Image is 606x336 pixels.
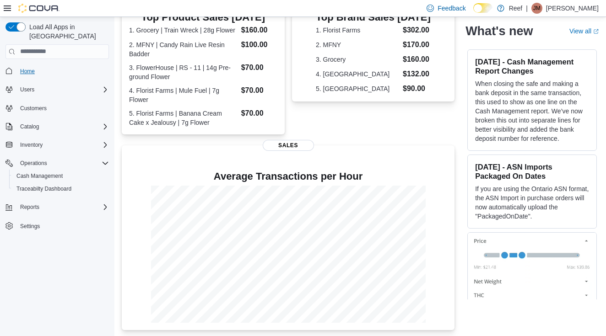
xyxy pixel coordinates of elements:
dd: $170.00 [403,39,431,50]
span: Inventory [20,141,43,149]
span: Reports [16,202,109,213]
a: Customers [16,103,50,114]
dt: 5. Florist Farms | Banana Cream Cake x Jealousy | 7g Flower [129,109,238,127]
svg: External link [593,29,599,34]
span: Reports [20,203,39,211]
span: Settings [16,220,109,231]
dd: $70.00 [241,85,277,96]
dt: 5. [GEOGRAPHIC_DATA] [316,84,399,93]
dt: 2. MFNY [316,40,399,49]
dt: 4. Florist Farms | Mule Fuel | 7g Flower [129,86,238,104]
span: Customers [20,105,47,112]
span: Cash Management [16,172,63,180]
button: Settings [2,219,113,232]
dd: $302.00 [403,25,431,36]
div: Joe Moen [531,3,542,14]
span: Sales [263,140,314,151]
p: | [526,3,528,14]
span: Cash Management [13,171,109,181]
img: Cova [18,4,60,13]
dd: $70.00 [241,62,277,73]
a: Cash Management [13,171,66,181]
p: When closing the safe and making a bank deposit in the same transaction, this used to show as one... [475,79,589,143]
button: Inventory [2,139,113,151]
span: Home [20,68,35,75]
dt: 3. Grocery [316,55,399,64]
h4: Average Transactions per Hour [129,171,447,182]
h3: Top Brand Sales [DATE] [316,12,431,23]
button: Inventory [16,139,46,150]
input: Dark Mode [473,3,492,13]
button: Reports [16,202,43,213]
button: Customers [2,101,113,115]
h3: [DATE] - Cash Management Report Changes [475,57,589,75]
button: Operations [2,157,113,170]
nav: Complex example [5,61,109,256]
span: Load All Apps in [GEOGRAPHIC_DATA] [26,22,109,41]
h3: [DATE] - ASN Imports Packaged On Dates [475,162,589,181]
dd: $132.00 [403,69,431,80]
button: Reports [2,201,113,213]
span: JM [533,3,541,14]
a: Home [16,66,38,77]
button: Catalog [16,121,43,132]
dd: $100.00 [241,39,277,50]
span: Users [20,86,34,93]
dt: 1. Grocery | Train Wreck | 28g Flower [129,26,238,35]
dt: 1. Florist Farms [316,26,399,35]
dd: $160.00 [241,25,277,36]
button: Cash Management [9,170,113,182]
span: Settings [20,223,40,230]
dt: 3. FlowerHouse | RS - 11 | 14g Pre-ground Flower [129,63,238,81]
span: Operations [20,160,47,167]
span: Operations [16,158,109,169]
dd: $160.00 [403,54,431,65]
button: Home [2,64,113,78]
span: Catalog [16,121,109,132]
button: Catalog [2,120,113,133]
button: Operations [16,158,51,169]
a: Traceabilty Dashboard [13,183,75,194]
p: If you are using the Ontario ASN format, the ASN Import in purchase orders will now automatically... [475,184,589,221]
span: Feedback [438,4,465,13]
a: View allExternal link [569,27,599,35]
button: Users [2,83,113,96]
span: Traceabilty Dashboard [16,185,71,192]
dd: $90.00 [403,83,431,94]
h2: What's new [465,24,533,38]
span: Inventory [16,139,109,150]
a: Settings [16,221,43,232]
button: Traceabilty Dashboard [9,182,113,195]
dt: 4. [GEOGRAPHIC_DATA] [316,69,399,79]
span: Customers [16,102,109,114]
span: Users [16,84,109,95]
dt: 2. MFNY | Candy Rain Live Resin Badder [129,40,238,59]
p: [PERSON_NAME] [546,3,599,14]
dd: $70.00 [241,108,277,119]
span: Home [16,65,109,77]
span: Traceabilty Dashboard [13,183,109,194]
button: Users [16,84,38,95]
p: Reef [509,3,523,14]
span: Catalog [20,123,39,130]
h3: Top Product Sales [DATE] [129,12,277,23]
